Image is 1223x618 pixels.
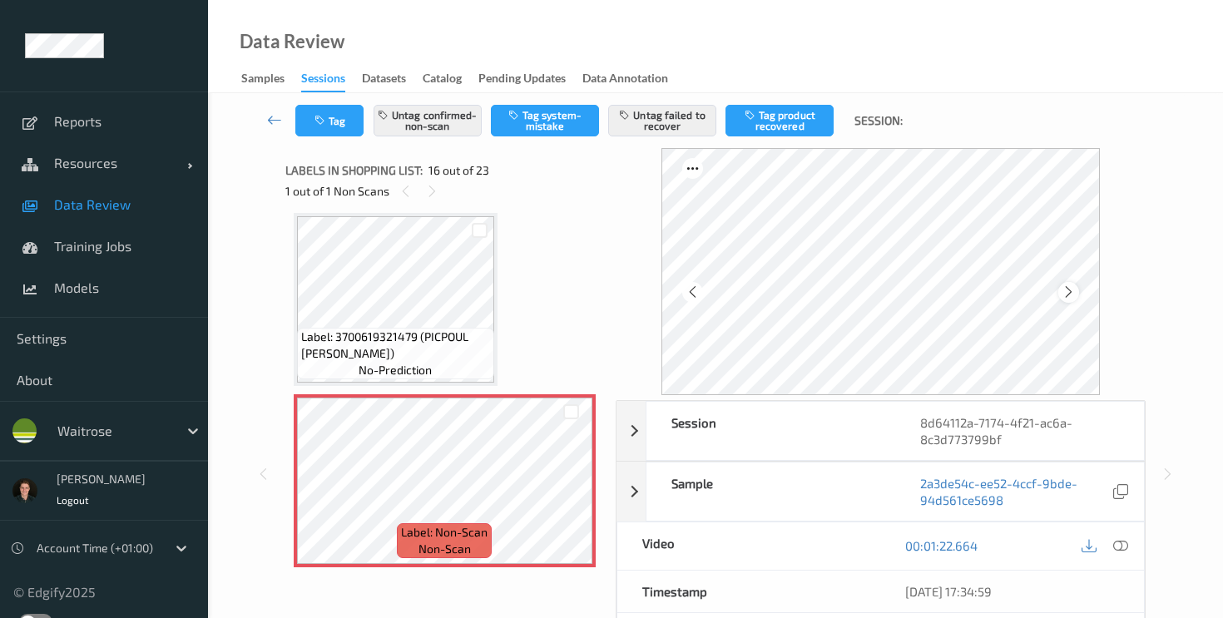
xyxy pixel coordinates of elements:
button: Tag product recovered [725,105,834,136]
div: Video [617,522,881,570]
button: Untag failed to recover [608,105,716,136]
div: Catalog [423,70,462,91]
span: 16 out of 23 [428,162,489,179]
div: Timestamp [617,571,881,612]
div: [DATE] 17:34:59 [905,583,1119,600]
button: Tag system-mistake [491,105,599,136]
span: no-prediction [359,362,432,378]
a: Pending Updates [478,67,582,91]
div: Data Annotation [582,70,668,91]
div: Session8d64112a-7174-4f21-ac6a-8c3d773799bf [616,401,1146,461]
div: Sample2a3de54c-ee52-4ccf-9bde-94d561ce5698 [616,462,1146,522]
div: Pending Updates [478,70,566,91]
div: 8d64112a-7174-4f21-ac6a-8c3d773799bf [895,402,1144,460]
span: Label: Non-Scan [401,524,488,541]
div: Samples [241,70,285,91]
div: Sessions [301,70,345,92]
a: Samples [241,67,301,91]
button: Untag confirmed-non-scan [374,105,482,136]
span: Label: 3700619321479 (PICPOUL [PERSON_NAME]) [301,329,490,362]
div: Session [646,402,895,460]
span: non-scan [418,541,471,557]
a: 00:01:22.664 [905,537,978,554]
div: Datasets [362,70,406,91]
a: Catalog [423,67,478,91]
div: Sample [646,462,895,521]
span: Labels in shopping list: [285,162,423,179]
a: Sessions [301,67,362,92]
a: 2a3de54c-ee52-4ccf-9bde-94d561ce5698 [920,475,1109,508]
div: 1 out of 1 Non Scans [285,180,604,201]
a: Data Annotation [582,67,685,91]
button: Tag [295,105,364,136]
span: Session: [854,112,903,129]
a: Datasets [362,67,423,91]
div: Data Review [240,33,344,50]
